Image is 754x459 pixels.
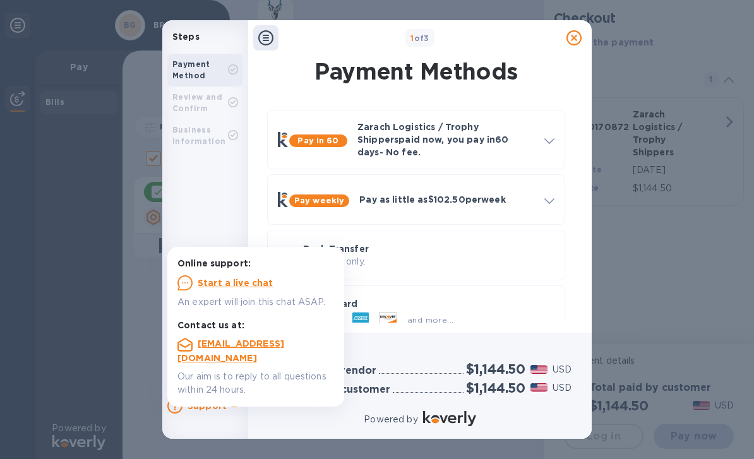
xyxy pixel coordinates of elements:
p: USD [553,363,571,376]
b: Payment Method [172,59,210,80]
h1: Payment Methods [265,58,568,85]
span: and more... [407,315,453,325]
b: Review and Confirm [172,92,222,113]
img: Logo [423,411,476,426]
p: USD [553,381,571,395]
b: Pay weekly [294,196,344,205]
p: An expert will join this chat ASAP. [177,295,334,309]
img: USD [530,365,548,374]
p: Zarach Logistics / Trophy Shippers paid now, you pay in 60 days - No fee. [357,121,534,158]
a: [EMAIL_ADDRESS][DOMAIN_NAME] [177,338,284,363]
b: Pay in 60 [297,136,338,145]
p: Credit Card [303,297,554,310]
b: Steps [172,32,200,42]
img: USD [530,383,548,392]
h2: $1,144.50 [466,361,525,377]
b: of 3 [410,33,429,43]
p: Powered by [364,413,417,426]
p: US banks only. [303,255,554,268]
b: Contact us at: [177,320,244,330]
span: 1 [410,33,414,43]
b: Support [188,401,227,411]
u: Start a live chat [198,278,273,288]
p: Pay as little as $102.50 per week [359,193,534,206]
b: Online support: [177,258,251,268]
b: Business Information [172,125,225,146]
h2: $1,144.50 [466,380,525,396]
p: Our aim is to reply to all questions within 24 hours. [177,370,334,396]
p: Bank Transfer [303,242,554,255]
